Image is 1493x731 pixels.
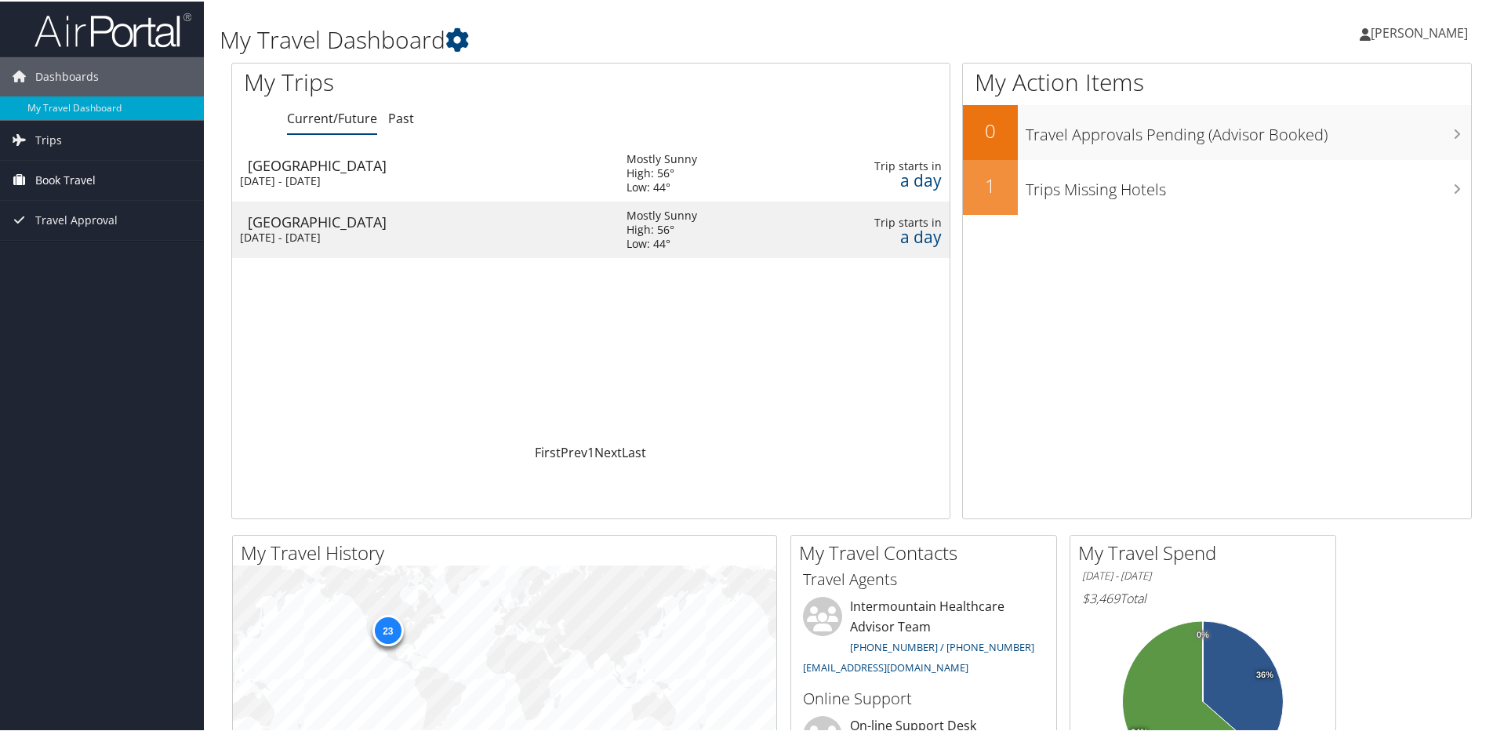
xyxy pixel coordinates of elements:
h1: My Travel Dashboard [220,22,1063,55]
a: 1 [587,442,594,460]
h2: My Travel Spend [1078,538,1335,565]
a: Prev [561,442,587,460]
h2: My Travel Contacts [799,538,1056,565]
a: [PERSON_NAME] [1360,8,1484,55]
div: [GEOGRAPHIC_DATA] [248,213,611,227]
span: Dashboards [35,56,99,95]
h3: Trips Missing Hotels [1026,169,1471,199]
span: $3,469 [1082,588,1120,606]
h3: Travel Agents [803,567,1044,589]
h1: My Trips [244,64,639,97]
a: Current/Future [287,108,377,125]
h2: 0 [963,116,1018,143]
h2: 1 [963,171,1018,198]
h3: Travel Approvals Pending (Advisor Booked) [1026,115,1471,144]
tspan: 36% [1256,669,1273,678]
a: Past [388,108,414,125]
div: Low: 44° [627,235,697,249]
div: 23 [372,613,403,645]
li: Intermountain Healthcare Advisor Team [795,595,1052,679]
a: [EMAIL_ADDRESS][DOMAIN_NAME] [803,659,968,673]
a: 0Travel Approvals Pending (Advisor Booked) [963,104,1471,158]
div: [GEOGRAPHIC_DATA] [248,157,611,171]
h6: [DATE] - [DATE] [1082,567,1324,582]
h6: Total [1082,588,1324,606]
a: 1Trips Missing Hotels [963,158,1471,213]
div: High: 56° [627,221,697,235]
h1: My Action Items [963,64,1471,97]
div: Mostly Sunny [627,207,697,221]
div: Trip starts in [816,158,942,172]
div: Trip starts in [816,214,942,228]
div: a day [816,228,942,242]
div: [DATE] - [DATE] [240,229,603,243]
a: Next [594,442,622,460]
div: a day [816,172,942,186]
img: airportal-logo.png [35,10,191,47]
div: Mostly Sunny [627,151,697,165]
tspan: 0% [1197,629,1209,638]
h2: My Travel History [241,538,776,565]
span: Travel Approval [35,199,118,238]
div: High: 56° [627,165,697,179]
div: [DATE] - [DATE] [240,173,603,187]
span: [PERSON_NAME] [1371,23,1468,40]
span: Book Travel [35,159,96,198]
a: Last [622,442,646,460]
h3: Online Support [803,686,1044,708]
a: First [535,442,561,460]
div: Low: 44° [627,179,697,193]
a: [PHONE_NUMBER] / [PHONE_NUMBER] [850,638,1034,653]
span: Trips [35,119,62,158]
